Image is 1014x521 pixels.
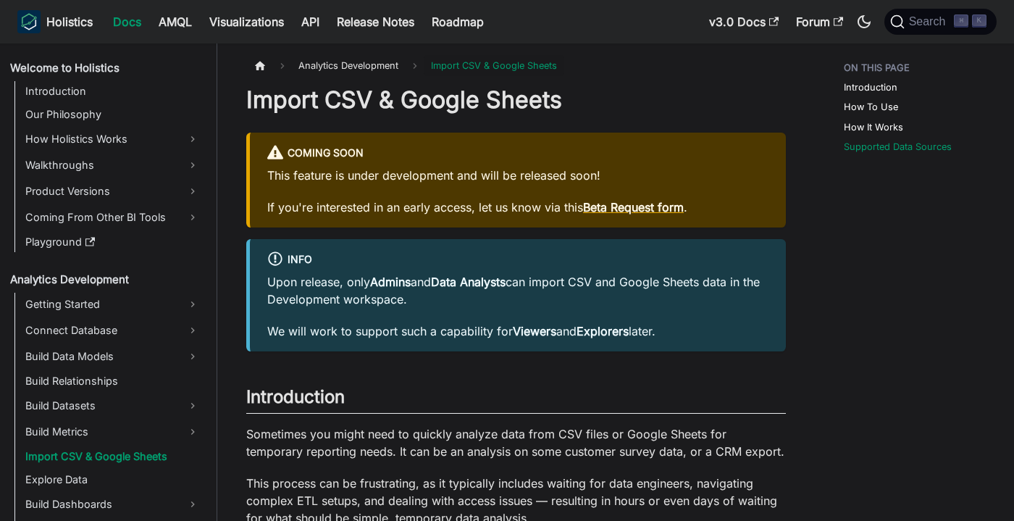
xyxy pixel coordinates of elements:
a: API [293,10,328,33]
strong: Admins [370,275,411,289]
a: Build Metrics [21,420,204,443]
span: Search [905,15,955,28]
a: How It Works [844,120,903,134]
a: How To Use [844,100,898,114]
a: Import CSV & Google Sheets [21,446,204,467]
div: info [267,251,768,270]
a: Roadmap [423,10,493,33]
kbd: ⌘ [954,14,968,28]
img: Holistics [17,10,41,33]
a: Connect Database [21,319,204,342]
a: Introduction [21,81,204,101]
a: v3.0 Docs [700,10,787,33]
a: AMQL [150,10,201,33]
kbd: K [972,14,986,28]
a: Home page [246,55,274,76]
a: Release Notes [328,10,423,33]
p: This feature is under development and will be released soon! [267,167,768,184]
strong: Explorers [577,324,629,338]
a: Analytics Development [6,270,204,290]
div: Coming Soon [267,144,768,163]
a: Beta Request form [583,200,684,214]
a: Build Relationships [21,371,204,391]
h1: Import CSV & Google Sheets [246,86,786,114]
a: Introduction [844,80,897,94]
button: Search (Command+K) [884,9,997,35]
a: Explore Data [21,470,204,490]
a: Walkthroughs [21,154,204,177]
p: Upon release, only and can import CSV and Google Sheets data in the Development workspace. [267,273,768,308]
a: Playground [21,232,204,252]
strong: Viewers [513,324,556,338]
p: Sometimes you might need to quickly analyze data from CSV files or Google Sheets for temporary re... [246,425,786,460]
a: Our Philosophy [21,104,204,125]
a: Build Data Models [21,345,204,368]
a: HolisticsHolistics [17,10,93,33]
a: Build Dashboards [21,493,204,516]
p: We will work to support such a capability for and later. [267,322,768,340]
strong: Data Analysts [431,275,506,289]
a: Coming From Other BI Tools [21,206,204,229]
button: Switch between dark and light mode (currently dark mode) [852,10,876,33]
a: Supported Data Sources [844,140,952,154]
a: Docs [104,10,150,33]
b: Holistics [46,13,93,30]
a: Product Versions [21,180,204,203]
a: Forum [787,10,852,33]
a: How Holistics Works [21,128,204,151]
span: Analytics Development [291,55,406,76]
span: Import CSV & Google Sheets [424,55,564,76]
h2: Introduction [246,386,786,414]
a: Welcome to Holistics [6,58,204,78]
a: Build Datasets [21,394,204,417]
nav: Breadcrumbs [246,55,786,76]
a: Getting Started [21,293,204,316]
a: Visualizations [201,10,293,33]
p: If you're interested in an early access, let us know via this . [267,199,768,216]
